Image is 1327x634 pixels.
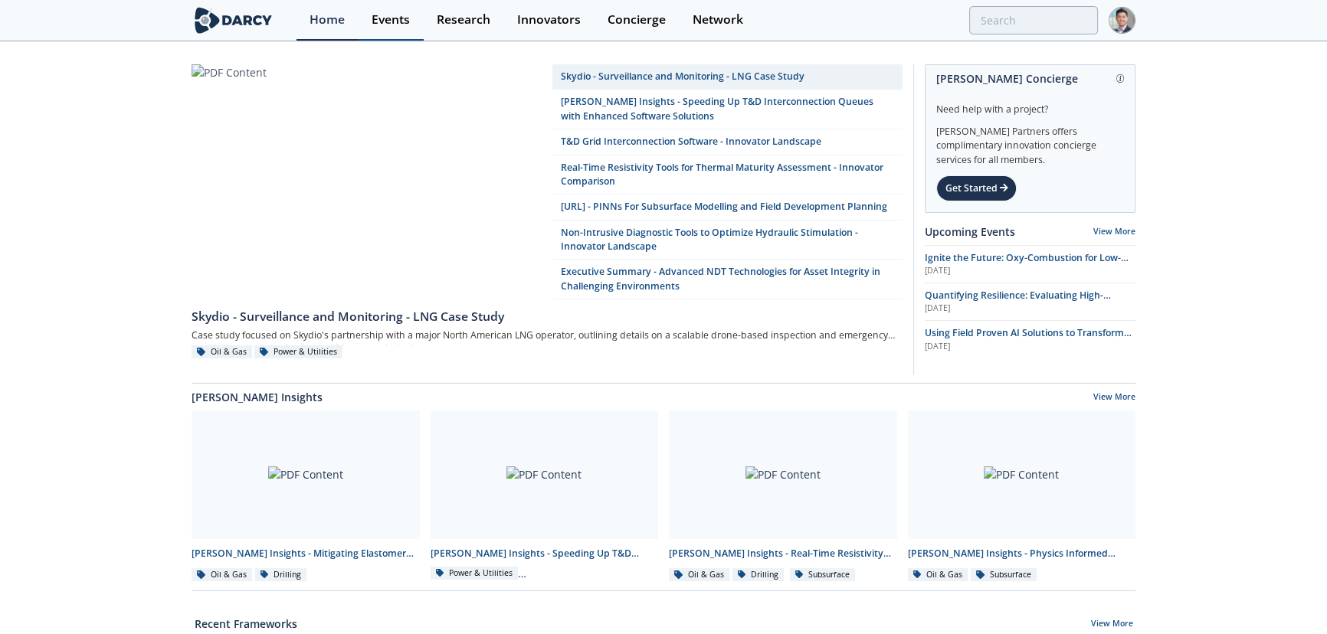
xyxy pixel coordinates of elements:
[908,568,968,582] div: Oil & Gas
[925,341,1135,353] div: [DATE]
[192,547,420,560] div: [PERSON_NAME] Insights - Mitigating Elastomer Swelling Issue in Downhole Drilling Mud Motors
[192,325,903,345] div: Case study focused on Skydio's partnership with a major North American LNG operator, outlining de...
[552,260,903,299] a: Executive Summary - Advanced NDT Technologies for Asset Integrity in Challenging Environments
[903,410,1142,583] a: PDF Content [PERSON_NAME] Insights - Physics Informed Neural Networks to Accelerate Subsurface Sc...
[192,389,323,405] a: [PERSON_NAME] Insights
[925,326,1132,353] span: Using Field Proven AI Solutions to Transform Safety Programs
[552,221,903,260] a: Non-Intrusive Diagnostic Tools to Optimize Hydraulic Stimulation - Innovator Landscape
[437,14,490,26] div: Research
[552,64,903,90] a: Skydio - Surveillance and Monitoring - LNG Case Study
[669,568,729,582] div: Oil & Gas
[608,14,666,26] div: Concierge
[669,547,897,560] div: [PERSON_NAME] Insights - Real-Time Resistivity Tools for Thermal Maturity Assessment in Unconvent...
[552,155,903,195] a: Real-Time Resistivity Tools for Thermal Maturity Assessment - Innovator Comparison
[925,251,1135,277] a: Ignite the Future: Oxy-Combustion for Low-Carbon Power [DATE]
[936,175,1017,201] div: Get Started
[663,410,903,583] a: PDF Content [PERSON_NAME] Insights - Real-Time Resistivity Tools for Thermal Maturity Assessment ...
[192,7,275,34] img: logo-wide.svg
[936,116,1124,167] div: [PERSON_NAME] Partners offers complimentary innovation concierge services for all members.
[552,194,903,220] a: [URL] - PINNs For Subsurface Modelling and Field Development Planning
[1093,391,1135,405] a: View More
[969,6,1098,34] input: Advanced Search
[790,568,856,582] div: Subsurface
[925,289,1135,315] a: Quantifying Resilience: Evaluating High-Impact, Low-Frequency (HILF) Events [DATE]
[1116,74,1125,83] img: information.svg
[552,90,903,129] a: [PERSON_NAME] Insights - Speeding Up T&D Interconnection Queues with Enhanced Software Solutions
[552,129,903,155] a: T&D Grid Interconnection Software - Innovator Landscape
[254,345,342,359] div: Power & Utilities
[908,547,1136,560] div: [PERSON_NAME] Insights - Physics Informed Neural Networks to Accelerate Subsurface Scenario Analysis
[1091,618,1133,632] a: View More
[372,14,410,26] div: Events
[925,302,1135,315] div: [DATE]
[192,299,903,325] a: Skydio - Surveillance and Monitoring - LNG Case Study
[925,251,1129,278] span: Ignite the Future: Oxy-Combustion for Low-Carbon Power
[192,308,903,326] div: Skydio - Surveillance and Monitoring - LNG Case Study
[431,567,519,580] div: Power & Utilities
[936,92,1124,116] div: Need help with a project?
[1109,7,1135,34] img: Profile
[517,14,581,26] div: Innovators
[971,568,1037,582] div: Subsurface
[732,568,785,582] div: Drilling
[936,65,1124,92] div: [PERSON_NAME] Concierge
[431,547,659,560] div: [PERSON_NAME] Insights - Speeding Up T&D Interconnection Queues with Enhanced Software Solutions
[925,289,1111,315] span: Quantifying Resilience: Evaluating High-Impact, Low-Frequency (HILF) Events
[925,224,1015,240] a: Upcoming Events
[1093,226,1135,237] a: View More
[255,568,307,582] div: Drilling
[192,345,252,359] div: Oil & Gas
[186,410,425,583] a: PDF Content [PERSON_NAME] Insights - Mitigating Elastomer Swelling Issue in Downhole Drilling Mud...
[425,410,664,583] a: PDF Content [PERSON_NAME] Insights - Speeding Up T&D Interconnection Queues with Enhanced Softwar...
[310,14,345,26] div: Home
[925,326,1135,352] a: Using Field Proven AI Solutions to Transform Safety Programs [DATE]
[192,568,252,582] div: Oil & Gas
[925,265,1135,277] div: [DATE]
[693,14,743,26] div: Network
[195,616,297,632] a: Recent Frameworks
